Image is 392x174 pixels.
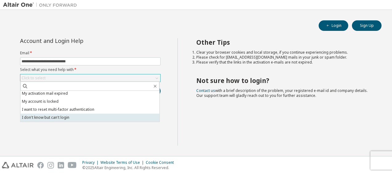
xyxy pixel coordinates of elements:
[146,160,178,165] div: Cookie Consent
[68,162,77,168] img: youtube.svg
[20,89,159,97] li: My activation mail expired
[196,50,371,55] li: Clear your browser cookies and local storage, if you continue experiencing problems.
[58,162,64,168] img: linkedin.svg
[20,74,160,82] div: Click to select
[196,38,371,46] h2: Other Tips
[196,60,371,65] li: Please verify that the links in the activation e-mails are not expired.
[20,67,161,72] label: Select what you need help with
[20,38,133,43] div: Account and Login Help
[47,162,54,168] img: instagram.svg
[22,76,46,81] div: Click to select
[196,55,371,60] li: Please check for [EMAIL_ADDRESS][DOMAIN_NAME] mails in your junk or spam folder.
[37,162,44,168] img: facebook.svg
[3,2,80,8] img: Altair One
[2,162,34,168] img: altair_logo.svg
[196,88,368,98] span: with a brief description of the problem, your registered e-mail id and company details. Our suppo...
[82,165,178,170] p: © 2025 Altair Engineering, Inc. All Rights Reserved.
[82,160,100,165] div: Privacy
[319,20,348,31] button: Login
[196,77,371,85] h2: Not sure how to login?
[196,88,215,93] a: Contact us
[352,20,382,31] button: Sign Up
[20,51,161,56] label: Email
[100,160,146,165] div: Website Terms of Use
